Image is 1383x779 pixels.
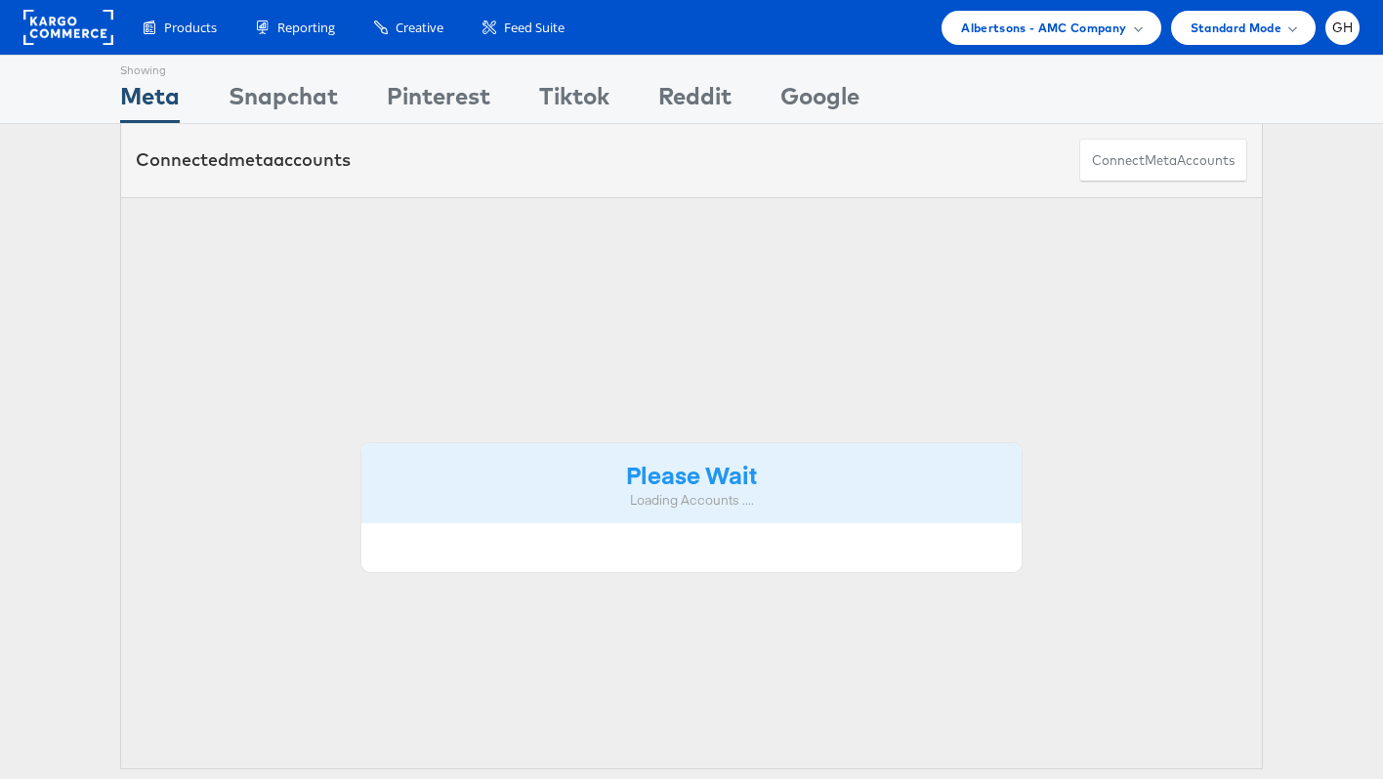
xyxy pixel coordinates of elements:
[780,79,859,123] div: Google
[396,19,443,37] span: Creative
[1145,151,1177,170] span: meta
[626,458,757,490] strong: Please Wait
[658,79,732,123] div: Reddit
[376,491,1007,510] div: Loading Accounts ....
[120,79,180,123] div: Meta
[229,79,338,123] div: Snapchat
[539,79,609,123] div: Tiktok
[277,19,335,37] span: Reporting
[961,18,1126,38] span: Albertsons - AMC Company
[229,148,273,171] span: meta
[387,79,490,123] div: Pinterest
[1191,18,1281,38] span: Standard Mode
[136,147,351,173] div: Connected accounts
[504,19,565,37] span: Feed Suite
[1079,139,1247,183] button: ConnectmetaAccounts
[120,56,180,79] div: Showing
[164,19,217,37] span: Products
[1332,21,1354,34] span: GH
